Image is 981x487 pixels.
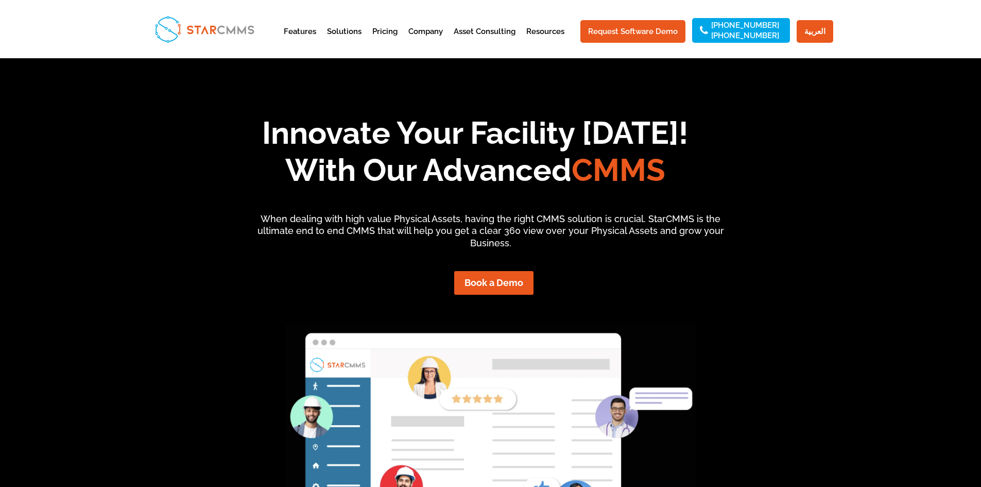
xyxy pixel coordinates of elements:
h1: Innovate Your Facility [DATE]! With Our Advanced [118,114,833,194]
a: Asset Consulting [454,28,515,53]
span: CMMS [572,152,665,188]
a: [PHONE_NUMBER] [711,22,779,29]
a: Company [408,28,443,53]
a: Book a Demo [454,271,533,294]
a: Request Software Demo [580,20,685,43]
a: Features [284,28,316,53]
a: Pricing [372,28,398,53]
img: StarCMMS [150,11,259,47]
iframe: Chat Widget [810,376,981,487]
a: [PHONE_NUMBER] [711,32,779,39]
a: Resources [526,28,564,53]
a: العربية [797,20,833,43]
p: When dealing with high value Physical Assets, having the right CMMS solution is crucial. StarCMMS... [248,213,733,249]
a: Solutions [327,28,362,53]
